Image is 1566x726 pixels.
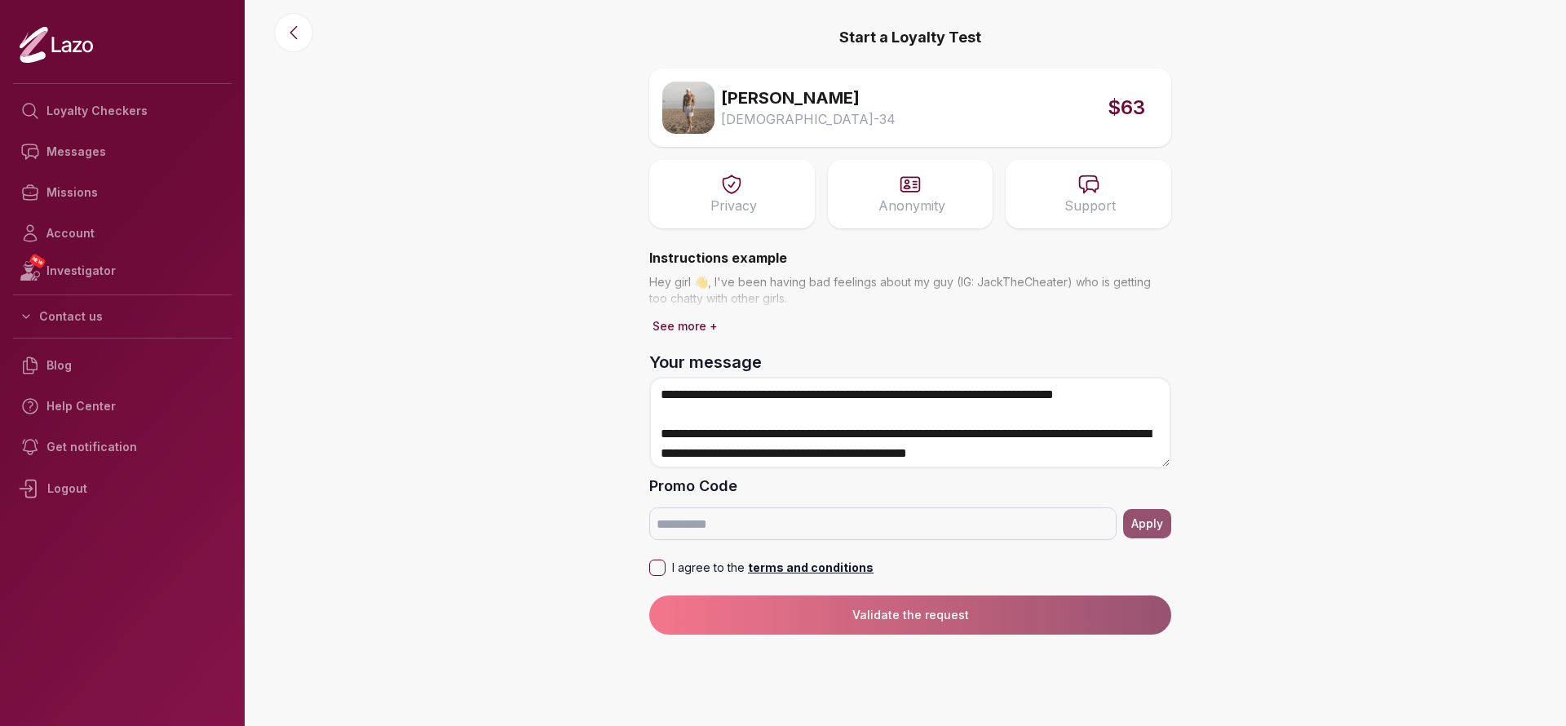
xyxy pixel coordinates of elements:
span: $63 [1108,95,1145,121]
a: Help Center [13,386,232,427]
a: Blog [13,345,232,386]
button: Contact us [13,302,232,331]
span: NEW [29,253,46,269]
h4: Instructions example [649,248,1171,268]
p: Anonymity [878,196,945,215]
div: Logout [13,467,232,510]
button: See more + [649,315,721,338]
label: Your message [649,351,1171,374]
p: terms and conditions [745,560,874,576]
span: [DEMOGRAPHIC_DATA] - 34 [721,109,896,129]
a: Missions [13,172,232,213]
img: b10d8b60-ea59-46b8-b99e-30469003c990 [662,82,714,134]
a: Messages [13,131,232,172]
label: Promo Code [649,475,1171,498]
p: Privacy [710,196,757,215]
p: Support [1064,196,1116,215]
span: [PERSON_NAME] [721,86,860,109]
a: Loyalty Checkers [13,91,232,131]
a: Account [13,213,232,254]
p: I agree to the [672,560,874,576]
p: Start a Loyalty Test [649,26,1171,49]
a: Get notification [13,427,232,467]
a: NEWInvestigator [13,254,232,288]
